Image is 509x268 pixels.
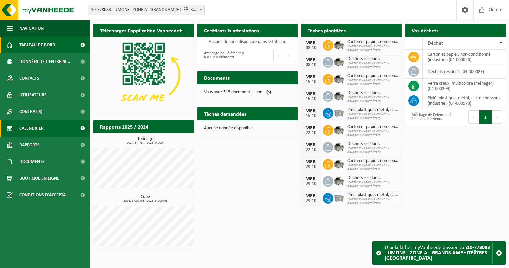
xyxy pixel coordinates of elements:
button: 1 [479,110,492,124]
div: 08-10 [304,46,318,50]
span: Rapports [19,137,40,153]
div: MER. [304,74,318,80]
div: 22-10 [304,148,318,152]
span: 10-778083 - UMONS - ZONE A - GRANDS AMPHITÉÂTRES - MONS [88,5,204,15]
td: déchets résiduels (04-000029) [423,64,506,79]
span: 10-778083 - UMONS - ZONE A - GRANDS AMPHITÉÂTRES [347,181,398,189]
span: 10-778083 - UMONS - ZONE A - GRANDS AMPHITÉÂTRES [347,45,398,53]
h2: Tâches planifiées [301,24,352,37]
span: Pmc (plastique, métal, carton boisson) (industriel) [347,192,398,198]
span: Conditions d'accepta... [19,187,70,203]
button: Next [284,49,294,62]
span: Contrat(s) [19,103,42,120]
td: PMC (plastique, métal, carton boisson) (industriel) (04-000978) [423,93,506,108]
p: Aucune donnée disponible. [204,126,291,131]
span: Utilisateurs [19,87,47,103]
div: MER. [304,108,318,114]
div: MER. [304,176,318,182]
div: 29-10 [304,199,318,203]
div: MER. [304,57,318,63]
img: WB-5000-GAL-GY-01 [333,90,345,101]
td: verre creux, multicolore (ménager) (04-000209) [423,79,506,93]
button: Previous [273,49,284,62]
div: 29-10 [304,182,318,186]
h2: Vos déchets [405,24,445,37]
span: Déchet [428,41,443,46]
span: 10-778083 - UMONS - ZONE A - GRANDS AMPHITÉÂTRES [347,130,398,138]
span: 10-778083 - UMONS - ZONE A - GRANDS AMPHITÉÂTRES [347,164,398,172]
img: WB-5000-GAL-GY-01 [333,39,345,50]
span: Carton et papier, non-conditionné (industriel) [347,158,398,164]
div: MER. [304,193,318,199]
span: Déchets résiduels [347,175,398,181]
div: MER. [304,159,318,165]
span: 10-778083 - UMONS - ZONE A - GRANDS AMPHITÉÂTRES [347,79,398,87]
div: 15-10 [304,80,318,84]
span: Navigation [19,20,44,37]
div: 22-10 [304,131,318,135]
h2: Certificats & attestations [197,24,266,37]
span: 10-778083 - UMONS - ZONE A - GRANDS AMPHITÉÂTRES [347,113,398,121]
div: Affichage de l'élément 0 à 0 sur 0 éléments [201,48,244,63]
strong: 10-778083 - UMONS - ZONE A - GRANDS AMPHITÉÂTRES - [GEOGRAPHIC_DATA] [385,245,490,261]
span: 2024: 3,473 t - 2025: 0,000 t [97,141,194,145]
span: Calendrier [19,120,44,137]
div: 29-10 [304,165,318,169]
h2: Tâches demandées [197,107,253,120]
img: WB-5000-GAL-GY-01 [333,73,345,84]
span: Pmc (plastique, métal, carton boisson) (industriel) [347,107,398,113]
span: Déchets résiduels [347,56,398,62]
div: U bekijkt het myVanheede dossier van [385,242,492,264]
span: 10-778083 - UMONS - ZONE A - GRANDS AMPHITÉÂTRES [347,96,398,104]
span: 10-778083 - UMONS - ZONE A - GRANDS AMPHITÉÂTRES [347,147,398,155]
span: Déchets résiduels [347,90,398,96]
p: Vous avez 515 document(s) non lu(s). [204,90,291,95]
span: 10-778083 - UMONS - ZONE A - GRANDS AMPHITÉÂTRES [347,198,398,206]
h2: Documents [197,71,236,84]
span: 10-778083 - UMONS - ZONE A - GRANDS AMPHITÉÂTRES - MONS [88,5,205,15]
span: Carton et papier, non-conditionné (industriel) [347,124,398,130]
div: MER. [304,40,318,46]
td: Aucune donnée disponible dans le tableau [197,37,298,46]
h2: Téléchargez l'application Vanheede+ maintenant! [93,24,194,37]
span: Boutique en ligne [19,170,59,187]
div: MER. [304,125,318,131]
img: WB-5000-GAL-GY-01 [333,56,345,67]
span: Données de l'entrepr... [19,53,70,70]
h3: Tonnage [97,137,194,145]
div: 08-10 [304,63,318,67]
div: Affichage de l'élément 1 à 4 sur 4 éléments [408,110,452,124]
span: Carton et papier, non-conditionné (industriel) [347,73,398,79]
img: WB-5000-GAL-GY-01 [333,158,345,169]
h3: Cube [97,195,194,203]
div: 15-10 [304,114,318,118]
span: Tableau de bord [19,37,55,53]
img: WB-2500-GAL-GY-01 [333,192,345,203]
img: WB-5000-GAL-GY-01 [333,141,345,152]
button: Previous [468,110,479,124]
span: Déchets résiduels [347,141,398,147]
span: Carton et papier, non-conditionné (industriel) [347,39,398,45]
img: Download de VHEPlus App [93,37,194,113]
span: Contacts [19,70,39,87]
a: Consulter les rapports [136,133,193,146]
img: WB-5000-GAL-GY-01 [333,124,345,135]
img: WB-5000-GAL-GY-01 [333,175,345,186]
div: 15-10 [304,97,318,101]
button: Next [492,110,502,124]
span: Documents [19,153,45,170]
span: 2024: 8,000 m3 - 2025: 8,000 m3 [97,199,194,203]
td: carton et papier, non-conditionné (industriel) (04-000026) [423,50,506,64]
div: MER. [304,142,318,148]
div: MER. [304,91,318,97]
span: 10-778083 - UMONS - ZONE A - GRANDS AMPHITÉÂTRES [347,62,398,70]
img: WB-2500-GAL-GY-01 [333,107,345,118]
h2: Rapports 2025 / 2024 [93,120,155,133]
